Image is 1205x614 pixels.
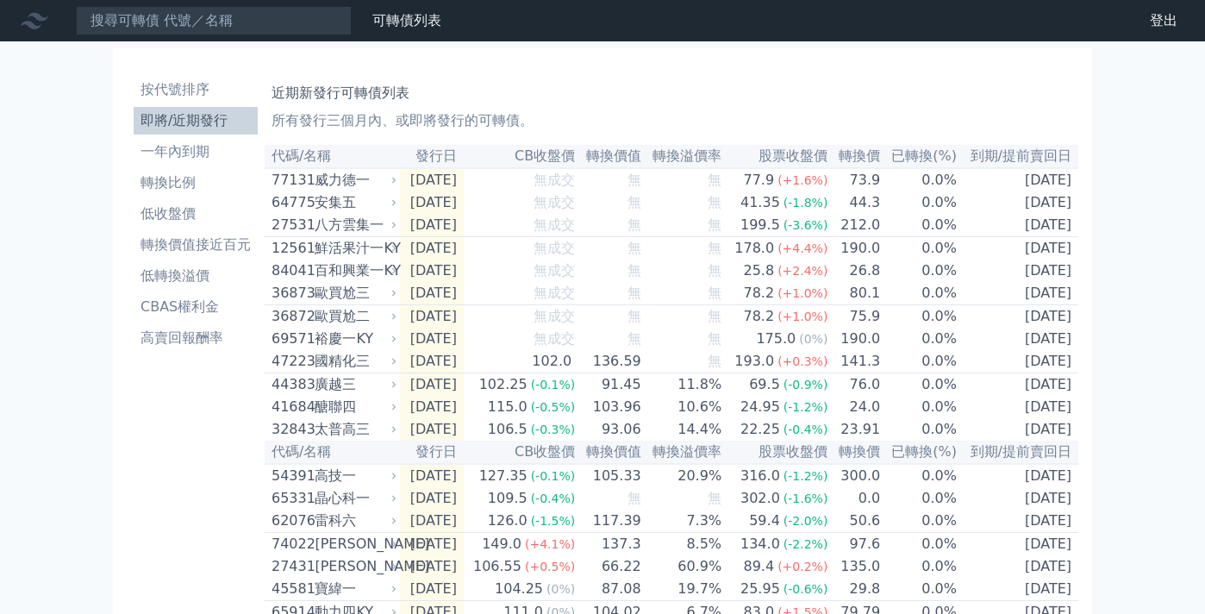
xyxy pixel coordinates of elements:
td: [DATE] [400,555,464,578]
div: 雷科六 [315,511,393,531]
div: 27431 [272,556,310,577]
span: (-0.5%) [531,400,576,414]
div: 65331 [272,488,310,509]
th: 轉換價 [828,145,881,168]
td: 91.45 [576,373,642,397]
div: 84041 [272,260,310,281]
td: [DATE] [400,237,464,260]
td: 87.08 [576,578,642,601]
span: 無 [708,194,721,210]
td: 97.6 [828,533,881,556]
div: 太普高三 [315,419,393,440]
td: [DATE] [400,487,464,510]
td: 135.0 [828,555,881,578]
div: [PERSON_NAME] [315,556,393,577]
td: 73.9 [828,168,881,191]
span: 無 [708,353,721,369]
a: 可轉債列表 [372,12,441,28]
a: 低收盤價 [134,200,258,228]
td: 0.0% [881,373,958,397]
a: CBAS權利金 [134,293,258,321]
div: 寶緯一 [315,579,393,599]
div: 國精化三 [315,351,393,372]
span: 無成交 [534,330,575,347]
span: 無 [627,262,641,279]
p: 所有發行三個月內、或即將發行的可轉債。 [272,110,1071,131]
div: 八方雲集一 [315,215,393,235]
td: 0.0% [881,555,958,578]
span: 無 [627,308,641,324]
td: [DATE] [400,328,464,350]
div: 175.0 [752,329,799,349]
span: (-0.1%) [531,469,576,483]
td: [DATE] [958,464,1078,487]
div: 24.95 [737,397,784,417]
span: 無 [627,216,641,233]
li: 即將/近期發行 [134,110,258,131]
span: (0%) [799,332,827,346]
span: (-1.2%) [784,400,828,414]
td: 141.3 [828,350,881,373]
a: 即將/近期發行 [134,107,258,135]
div: 106.55 [470,556,525,577]
td: 190.0 [828,328,881,350]
td: [DATE] [958,191,1078,214]
div: 25.95 [737,579,784,599]
a: 登出 [1136,7,1191,34]
div: 36872 [272,306,310,327]
th: 代碼/名稱 [265,441,400,464]
div: 69.5 [746,374,784,395]
div: 126.0 [484,511,531,531]
span: 無 [708,262,721,279]
span: 無成交 [534,172,575,188]
td: 10.6% [642,396,722,418]
div: 193.0 [731,351,777,372]
a: 一年內到期 [134,138,258,166]
span: 無成交 [534,194,575,210]
td: [DATE] [400,214,464,237]
td: 0.0% [881,237,958,260]
span: 無成交 [534,285,575,301]
th: 轉換價值 [576,441,642,464]
span: (+0.3%) [777,354,827,368]
td: [DATE] [400,578,464,601]
span: (+4.4%) [777,241,827,255]
li: 轉換價值接近百元 [134,235,258,255]
span: 無 [627,330,641,347]
th: 已轉換(%) [881,441,958,464]
td: [DATE] [958,305,1078,329]
div: 199.5 [737,215,784,235]
td: [DATE] [400,418,464,441]
span: 無 [627,240,641,256]
div: 54391 [272,466,310,486]
span: 無 [708,216,721,233]
td: 20.9% [642,464,722,487]
div: 316.0 [737,466,784,486]
td: [DATE] [400,282,464,305]
a: 低轉換溢價 [134,262,258,290]
td: 0.0% [881,214,958,237]
td: [DATE] [958,510,1078,533]
span: (-0.4%) [784,423,828,436]
td: 19.7% [642,578,722,601]
td: 80.1 [828,282,881,305]
div: 102.25 [476,374,531,395]
span: (-0.6%) [784,582,828,596]
td: 0.0% [881,191,958,214]
div: 27531 [272,215,310,235]
th: 代碼/名稱 [265,145,400,168]
div: 41684 [272,397,310,417]
div: 62076 [272,511,310,531]
th: CB收盤價 [464,145,576,168]
span: (+2.4%) [777,264,827,278]
th: 股票收盤價 [722,145,828,168]
td: 0.0% [881,510,958,533]
a: 按代號排序 [134,76,258,103]
span: (0%) [546,582,575,596]
th: 發行日 [400,145,464,168]
td: 0.0% [881,487,958,510]
li: 低轉換溢價 [134,266,258,286]
td: [DATE] [958,418,1078,441]
td: 50.6 [828,510,881,533]
span: 無成交 [534,216,575,233]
